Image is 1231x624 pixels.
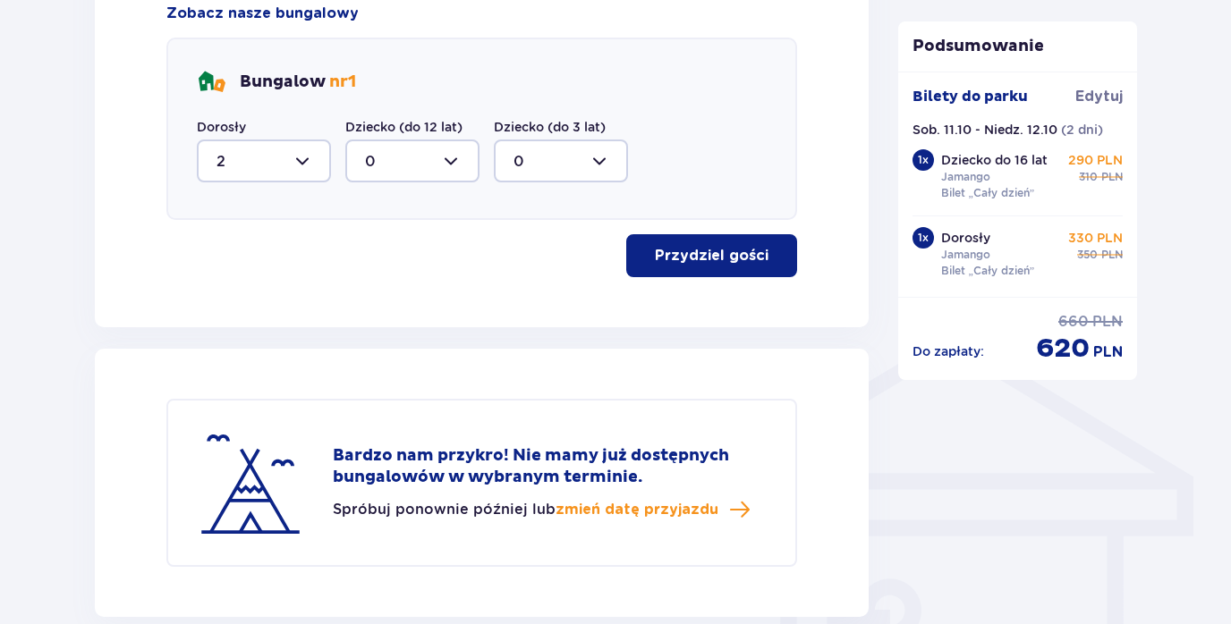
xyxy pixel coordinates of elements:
span: PLN [1101,169,1123,185]
p: Bilet „Cały dzień” [941,185,1035,201]
p: Do zapłaty : [913,342,984,360]
a: Zobacz nasze bungalowy [166,4,359,23]
span: 350 [1077,247,1098,263]
button: Przydziel gości [626,234,797,277]
div: 1 x [913,149,934,171]
p: Spróbuj ponownie później lub [333,499,751,520]
p: Sob. 11.10 - Niedz. 12.10 [913,121,1057,139]
p: 290 PLN [1068,151,1123,169]
p: Podsumowanie [898,36,1138,57]
p: Bilety do parku [913,87,1028,106]
span: PLN [1092,312,1123,332]
span: 620 [1036,332,1090,366]
a: zmień datę przyjazdu [556,499,751,520]
label: Dorosły [197,118,246,136]
p: Jamango [941,247,990,263]
p: Dorosły [941,229,990,247]
span: 660 [1058,312,1089,332]
p: Bungalow [240,72,356,93]
p: 330 PLN [1068,229,1123,247]
div: 1 x [913,227,934,249]
label: Dziecko (do 3 lat) [494,118,606,136]
span: 310 [1079,169,1098,185]
p: Jamango [941,169,990,185]
span: Edytuj [1075,87,1123,106]
p: ( 2 dni ) [1061,121,1103,139]
p: Bardzo nam przykro! Nie mamy już dostępnych bungalowów w wybranym terminie. [333,445,767,488]
p: Bilet „Cały dzień” [941,263,1035,279]
p: Dziecko do 16 lat [941,151,1048,169]
span: PLN [1101,247,1123,263]
span: zmień datę przyjazdu [556,500,718,519]
img: bungalows Icon [197,68,225,97]
p: Przydziel gości [655,246,768,266]
span: nr 1 [329,72,356,92]
label: Dziecko (do 12 lat) [345,118,463,136]
span: PLN [1093,342,1123,362]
